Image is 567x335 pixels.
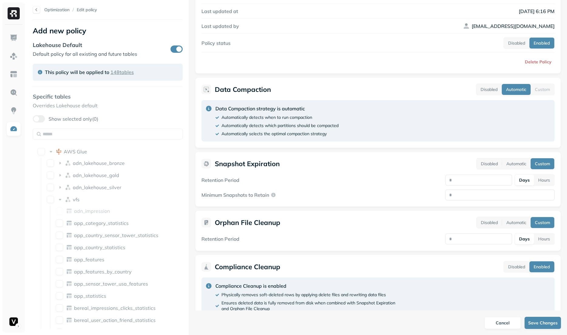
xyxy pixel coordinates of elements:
p: [DATE] 6:16 PM [445,8,555,15]
label: Last updated by [201,23,239,29]
p: Minimum Snapshots to Retain [201,192,269,198]
button: Save Changes [525,317,561,329]
p: Compliance Cleanup is enabled [215,282,395,290]
label: Policy status [201,40,231,46]
button: Cancel [484,317,521,329]
p: Automatically selects the optimal compaction strategy [221,131,327,137]
button: Automatic [502,217,531,228]
button: Hours [534,175,554,186]
label: Last updated at [201,8,238,14]
img: Insights [10,107,18,115]
button: Enabled [529,38,554,49]
p: Automatically detects when to run compaction [221,115,312,120]
p: Data Compaction [215,85,271,94]
button: Enabled [529,261,554,272]
p: Orphan File Cleanup [215,218,280,227]
img: Query Explorer [10,89,18,96]
p: Physically removes soft-deleted rows by applying delete files and rewriting data files [221,292,386,298]
p: [EMAIL_ADDRESS][DOMAIN_NAME] [472,22,555,30]
img: Asset Explorer [10,70,18,78]
nav: breadcrumb [44,7,97,13]
p: Snapshot Expiration [215,159,280,168]
button: Hours [534,233,554,244]
p: Data Compaction strategy is automatic [215,105,339,112]
img: Assets [10,52,18,60]
button: Delete Policy [520,56,555,67]
button: Disabled [476,84,502,95]
img: Voodoo [9,317,18,326]
p: Add new policy [33,26,183,35]
p: Automatically detects which partitions should be compacted [221,123,339,129]
p: Lakehouse Default [33,42,137,49]
button: Disabled [477,217,502,228]
button: Days [515,233,534,244]
p: Default policy for all existing and future tables [33,50,137,58]
p: / [73,7,74,13]
button: Days [515,175,534,186]
img: Optimization [10,125,18,133]
button: Custom [531,158,554,169]
img: Dashboard [10,34,18,42]
p: Compliance Cleanup [215,263,280,271]
p: Ensures deleted data is fully removed from disk when combined with Snapshot Expiration and Orphan... [221,300,395,312]
button: Disabled [504,38,529,49]
p: 148tables [110,69,134,76]
span: Edit policy [77,7,97,13]
button: Automatic [502,158,531,169]
button: Custom [531,217,554,228]
p: This policy will be applied to [45,69,109,76]
label: Retention Period [201,236,239,242]
button: Automatic [502,84,531,95]
button: Disabled [477,158,502,169]
label: Retention Period [201,177,239,183]
img: Ryft [8,7,20,19]
p: Optimization [44,7,69,13]
button: Disabled [504,261,529,272]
